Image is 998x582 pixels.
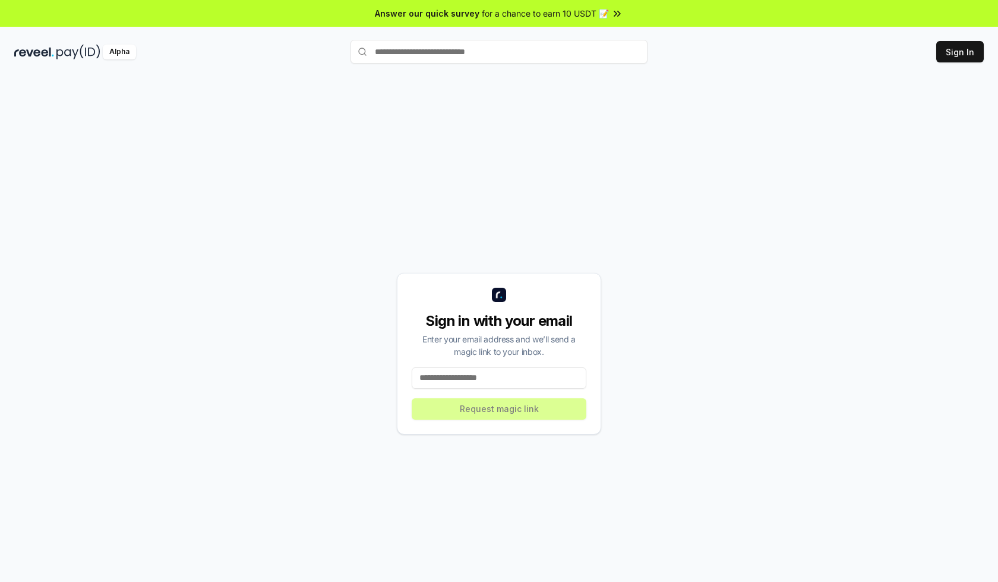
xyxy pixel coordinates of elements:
[936,41,984,62] button: Sign In
[482,7,609,20] span: for a chance to earn 10 USDT 📝
[103,45,136,59] div: Alpha
[14,45,54,59] img: reveel_dark
[412,312,586,331] div: Sign in with your email
[492,288,506,302] img: logo_small
[375,7,479,20] span: Answer our quick survey
[56,45,100,59] img: pay_id
[412,333,586,358] div: Enter your email address and we’ll send a magic link to your inbox.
